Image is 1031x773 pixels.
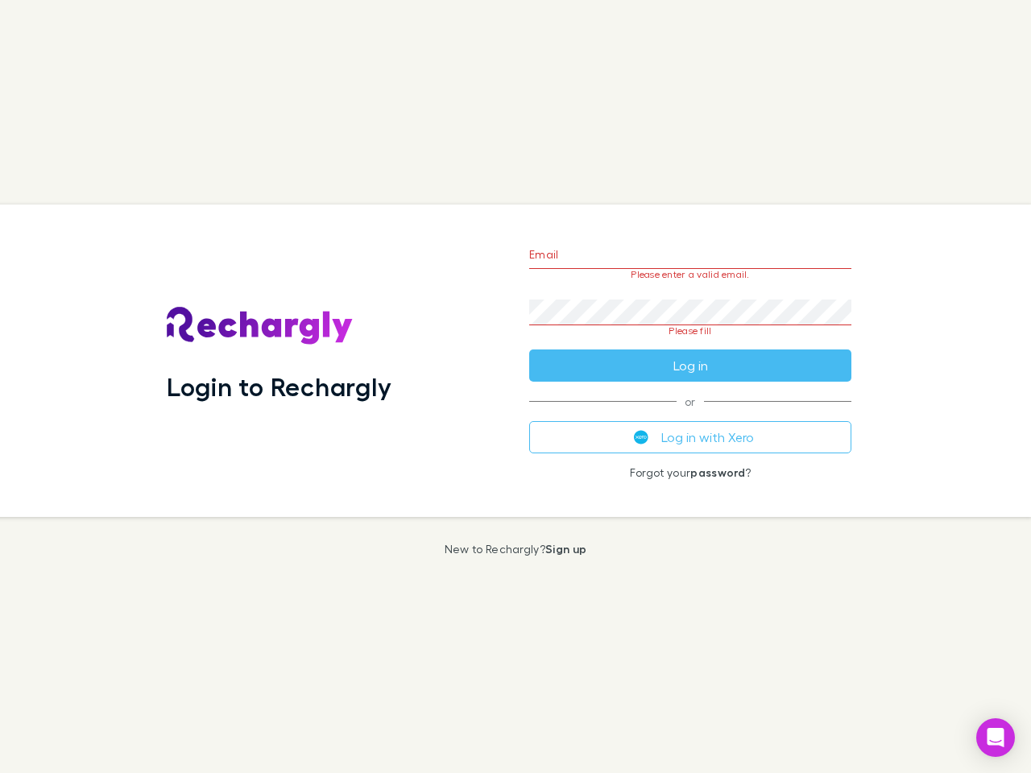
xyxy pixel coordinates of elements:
p: Forgot your ? [529,466,851,479]
a: password [690,465,745,479]
p: Please fill [529,325,851,337]
button: Log in with Xero [529,421,851,453]
p: New to Rechargly? [445,543,587,556]
h1: Login to Rechargly [167,371,391,402]
p: Please enter a valid email. [529,269,851,280]
img: Xero's logo [634,430,648,444]
span: or [529,401,851,402]
button: Log in [529,349,851,382]
img: Rechargly's Logo [167,307,354,345]
div: Open Intercom Messenger [976,718,1015,757]
a: Sign up [545,542,586,556]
